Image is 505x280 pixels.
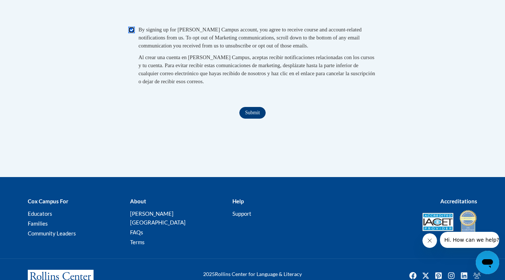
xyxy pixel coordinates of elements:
b: About [130,198,146,204]
a: [PERSON_NAME][GEOGRAPHIC_DATA] [130,210,186,226]
a: Educators [28,210,52,217]
b: Accreditations [440,198,477,204]
img: IDA® Accredited [459,209,477,235]
a: Support [232,210,251,217]
a: Community Leaders [28,230,76,237]
span: By signing up for [PERSON_NAME] Campus account, you agree to receive course and account-related n... [138,27,362,49]
iframe: Message from company [440,232,499,248]
input: Submit [239,107,266,119]
img: Accredited IACET® Provider [422,213,453,231]
b: Help [232,198,244,204]
span: Al crear una cuenta en [PERSON_NAME] Campus, aceptas recibir notificaciones relacionadas con los ... [138,54,375,84]
iframe: Close message [422,233,437,248]
span: 2025 [203,271,215,277]
b: Cox Campus For [28,198,68,204]
a: FAQs [130,229,143,235]
iframe: Button to launch messaging window [476,251,499,274]
a: Terms [130,239,145,245]
a: Families [28,220,48,227]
